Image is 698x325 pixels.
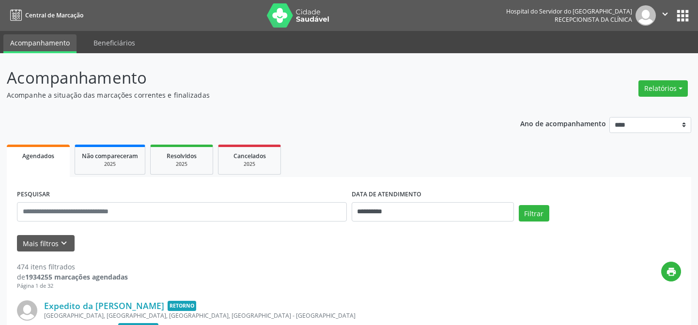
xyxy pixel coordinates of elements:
img: img [17,300,37,321]
div: Página 1 de 32 [17,282,128,290]
button: Relatórios [638,80,688,97]
p: Acompanhe a situação das marcações correntes e finalizadas [7,90,486,100]
div: 2025 [157,161,206,168]
button:  [656,5,674,26]
button: Filtrar [519,205,549,222]
i:  [660,9,670,19]
p: Acompanhamento [7,66,486,90]
span: Recepcionista da clínica [555,15,632,24]
div: 474 itens filtrados [17,262,128,272]
a: Expedito da [PERSON_NAME] [44,300,164,311]
div: 2025 [82,161,138,168]
label: DATA DE ATENDIMENTO [352,187,421,202]
a: Acompanhamento [3,34,77,53]
div: [GEOGRAPHIC_DATA], [GEOGRAPHIC_DATA], [GEOGRAPHIC_DATA], [GEOGRAPHIC_DATA] - [GEOGRAPHIC_DATA] [44,311,536,320]
a: Beneficiários [87,34,142,51]
button: print [661,262,681,281]
i: keyboard_arrow_down [59,238,69,249]
span: Retorno [168,301,196,311]
strong: 1934255 marcações agendadas [25,272,128,281]
div: de [17,272,128,282]
span: Resolvidos [167,152,197,160]
div: Hospital do Servidor do [GEOGRAPHIC_DATA] [506,7,632,15]
a: Central de Marcação [7,7,83,23]
span: Cancelados [233,152,266,160]
span: Agendados [22,152,54,160]
i: print [666,266,677,277]
p: Ano de acompanhamento [520,117,606,129]
img: img [636,5,656,26]
div: 2025 [225,161,274,168]
label: PESQUISAR [17,187,50,202]
span: Não compareceram [82,152,138,160]
button: apps [674,7,691,24]
button: Mais filtroskeyboard_arrow_down [17,235,75,252]
span: Central de Marcação [25,11,83,19]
